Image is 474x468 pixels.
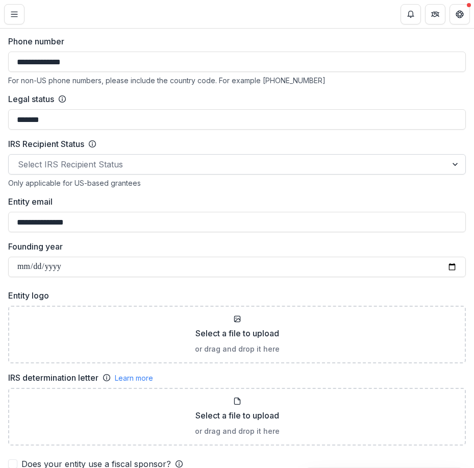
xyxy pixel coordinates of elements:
[8,372,98,384] label: IRS determination letter
[8,179,466,187] div: Only applicable for US-based grantees
[195,343,280,354] p: or drag and drop it here
[8,240,460,253] label: Founding year
[8,35,460,47] label: Phone number
[8,138,84,150] label: IRS Recipient Status
[8,195,460,208] label: Entity email
[425,4,445,24] button: Partners
[195,409,279,422] p: Select a file to upload
[115,373,153,383] a: Learn more
[4,4,24,24] button: Toggle Menu
[195,426,280,436] p: or drag and drop it here
[8,289,460,302] label: Entity logo
[195,327,279,339] p: Select a file to upload
[8,76,466,85] div: For non-US phone numbers, please include the country code. For example [PHONE_NUMBER]
[8,93,54,105] label: Legal status
[450,4,470,24] button: Get Help
[401,4,421,24] button: Notifications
